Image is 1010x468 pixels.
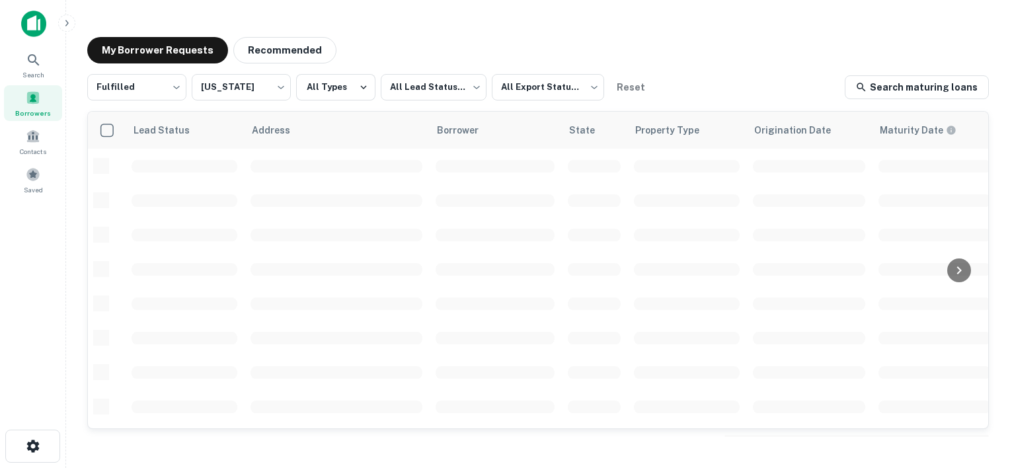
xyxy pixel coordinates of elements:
div: [US_STATE] [192,70,291,104]
span: Origination Date [754,122,848,138]
span: Property Type [635,122,717,138]
th: Maturity dates displayed may be estimated. Please contact the lender for the most accurate maturi... [872,112,997,149]
span: Borrower [437,122,496,138]
span: Borrowers [15,108,51,118]
span: Search [22,69,44,80]
th: State [561,112,627,149]
th: Borrower [429,112,561,149]
th: Origination Date [746,112,872,149]
span: Address [252,122,307,138]
button: All Types [296,74,375,100]
div: All Export Statuses [492,70,604,104]
th: Address [244,112,429,149]
iframe: Chat Widget [944,362,1010,426]
span: State [569,122,612,138]
div: Maturity dates displayed may be estimated. Please contact the lender for the most accurate maturi... [880,123,956,137]
div: Fulfilled [87,70,186,104]
span: Maturity dates displayed may be estimated. Please contact the lender for the most accurate maturi... [880,123,974,137]
a: Search maturing loans [845,75,989,99]
th: Property Type [627,112,746,149]
button: Reset [609,74,652,100]
span: Saved [24,184,43,195]
button: Recommended [233,37,336,63]
a: Saved [4,162,62,198]
div: All Lead Statuses [381,70,486,104]
button: My Borrower Requests [87,37,228,63]
a: Search [4,47,62,83]
span: Lead Status [133,122,207,138]
a: Contacts [4,124,62,159]
img: capitalize-icon.png [21,11,46,37]
h6: Maturity Date [880,123,943,137]
a: Borrowers [4,85,62,121]
th: Lead Status [125,112,244,149]
span: Contacts [20,146,46,157]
